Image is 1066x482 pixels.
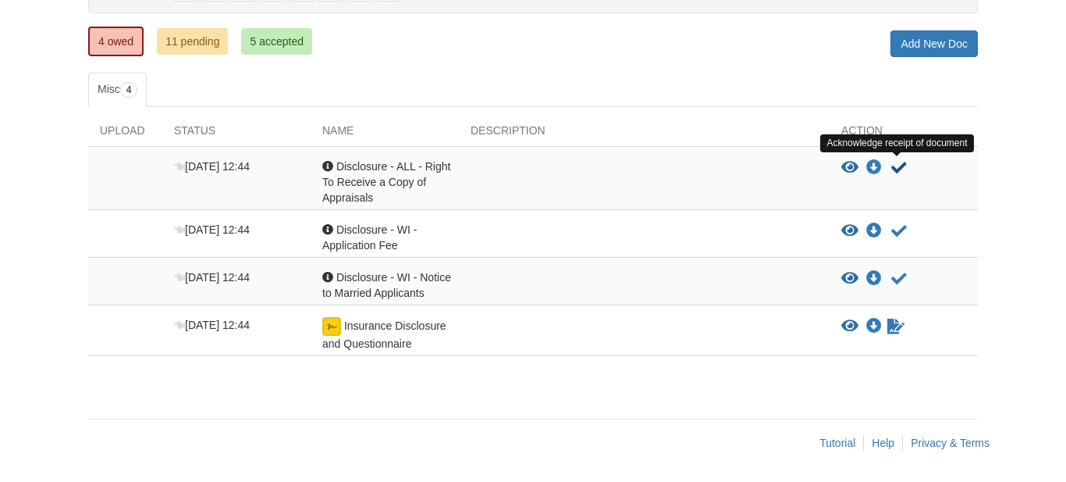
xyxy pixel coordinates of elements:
[322,317,341,336] img: esign icon
[174,319,250,331] span: [DATE] 12:44
[890,159,908,177] button: Acknowledge receipt of document
[866,273,882,285] a: Download Disclosure - WI - Notice to Married Applicants
[311,123,459,146] div: Name
[162,123,311,146] div: Status
[841,271,858,287] button: View Disclosure - WI - Notice to Married Applicants
[120,82,138,98] span: 4
[886,317,906,336] a: Waiting for your co-borrower to e-sign
[174,223,250,236] span: [DATE] 12:44
[841,319,858,334] button: View Insurance Disclosure and Questionnaire
[322,160,450,204] span: Disclosure - ALL - Right To Receive a Copy of Appraisals
[88,27,144,56] a: 4 owed
[911,437,990,449] a: Privacy & Terms
[322,271,451,299] span: Disclosure - WI - Notice to Married Applicants
[157,28,228,55] a: 11 pending
[890,270,908,288] button: Acknowledge receipt of document
[174,160,250,173] span: [DATE] 12:44
[830,123,978,146] div: Action
[459,123,830,146] div: Description
[174,271,250,284] span: [DATE] 12:44
[872,437,894,449] a: Help
[866,320,882,333] a: Download Insurance Disclosure and Questionnaire
[841,160,858,176] button: View Disclosure - ALL - Right To Receive a Copy of Appraisals
[841,223,858,239] button: View Disclosure - WI - Application Fee
[88,73,147,107] a: Misc
[866,162,882,174] a: Download Disclosure - ALL - Right To Receive a Copy of Appraisals
[820,134,973,152] div: Acknowledge receipt of document
[819,437,855,449] a: Tutorial
[322,223,417,252] span: Disclosure - WI - Application Fee
[866,225,882,237] a: Download Disclosure - WI - Application Fee
[890,30,978,57] a: Add New Doc
[322,320,446,350] span: Insurance Disclosure and Questionnaire
[241,28,312,55] a: 5 accepted
[88,123,162,146] div: Upload
[890,222,908,241] button: Acknowledge receipt of document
